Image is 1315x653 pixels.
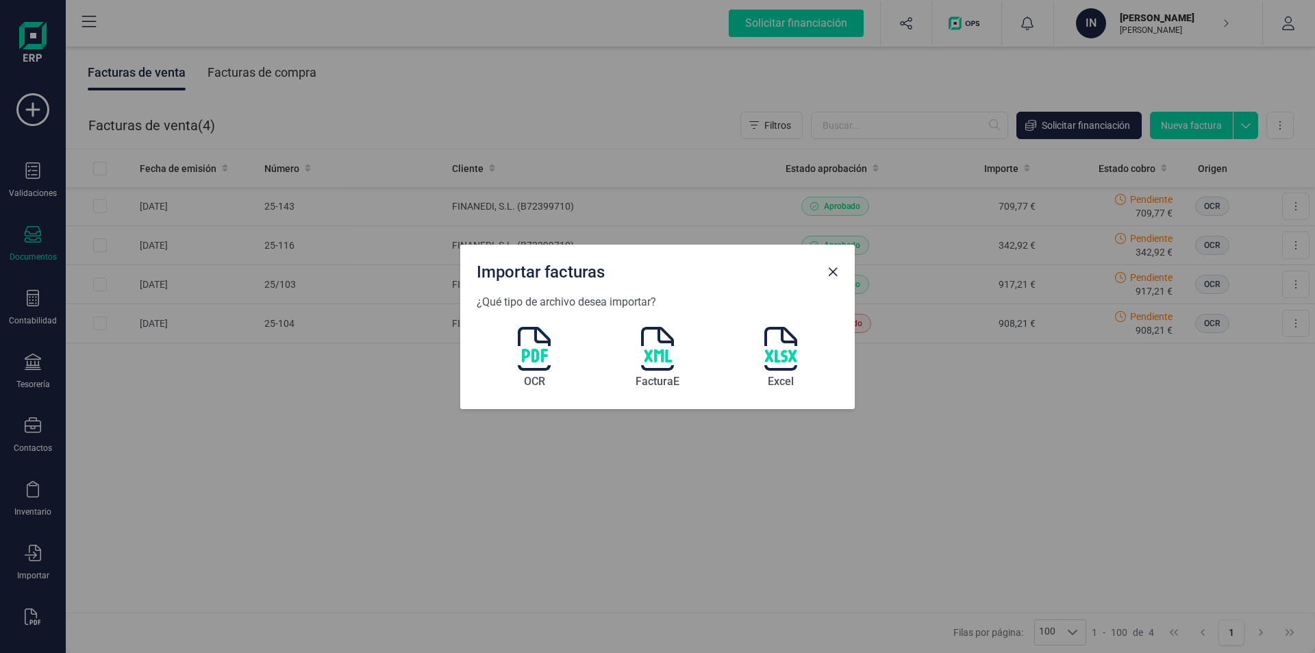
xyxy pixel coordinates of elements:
[471,256,822,283] div: Importar facturas
[764,327,797,371] img: document-icon
[524,373,545,390] span: OCR
[641,327,674,371] img: document-icon
[636,373,679,390] span: FacturaE
[822,261,844,283] button: Close
[518,327,551,371] img: document-icon
[477,294,838,310] p: ¿Qué tipo de archivo desea importar?
[768,373,794,390] span: Excel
